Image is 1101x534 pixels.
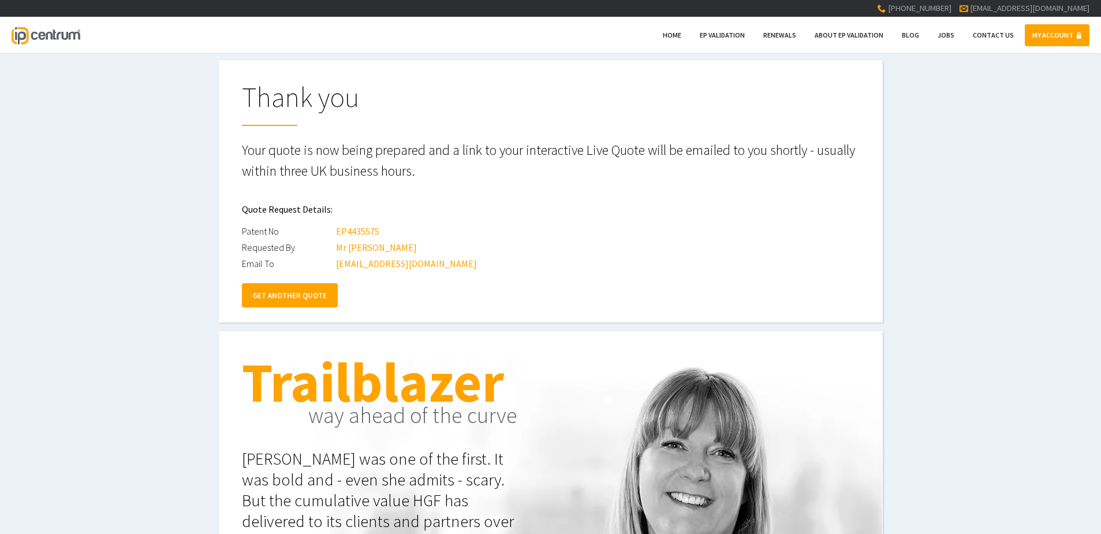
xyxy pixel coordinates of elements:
[242,283,338,307] a: GET ANOTHER QUOTE
[336,255,477,272] div: [EMAIL_ADDRESS][DOMAIN_NAME]
[973,31,1014,39] span: Contact Us
[242,223,334,239] div: Patent No
[663,31,681,39] span: Home
[336,239,417,255] div: Mr [PERSON_NAME]
[815,31,883,39] span: About EP Validation
[655,24,689,46] a: Home
[930,24,962,46] a: Jobs
[965,24,1021,46] a: Contact Us
[756,24,804,46] a: Renewals
[970,3,1089,13] a: [EMAIL_ADDRESS][DOMAIN_NAME]
[242,140,860,181] p: Your quote is now being prepared and a link to your interactive Live Quote will be emailed to you...
[888,3,951,13] span: [PHONE_NUMBER]
[242,83,860,126] h1: Thank you
[700,31,745,39] span: EP Validation
[902,31,919,39] span: Blog
[1025,24,1089,46] a: MY ACCOUNT
[242,255,334,272] div: Email To
[12,17,80,53] a: IP Centrum
[242,195,860,223] h2: Quote Request Details:
[938,31,954,39] span: Jobs
[336,223,379,239] div: EP4435575
[692,24,752,46] a: EP Validation
[763,31,796,39] span: Renewals
[807,24,891,46] a: About EP Validation
[894,24,927,46] a: Blog
[242,239,334,255] div: Requested By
